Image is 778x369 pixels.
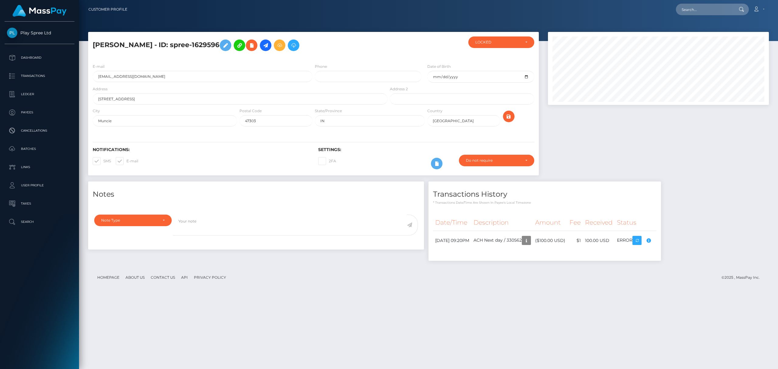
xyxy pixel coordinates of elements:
[615,214,656,231] th: Status
[93,189,419,200] h4: Notes
[93,147,309,152] h6: Notifications:
[5,196,74,211] a: Taxes
[95,273,122,282] a: Homepage
[93,64,105,69] label: E-mail
[123,273,147,282] a: About Us
[7,217,72,226] p: Search
[148,273,177,282] a: Contact Us
[676,4,733,15] input: Search...
[191,273,229,282] a: Privacy Policy
[5,141,74,157] a: Batches
[5,214,74,229] a: Search
[433,214,471,231] th: Date/Time
[93,86,108,92] label: Address
[583,214,615,231] th: Received
[5,87,74,102] a: Ledger
[5,50,74,65] a: Dashboard
[721,274,764,281] div: © 2025 , MassPay Inc.
[466,158,520,163] div: Do not require
[7,28,17,38] img: Play Spree Ltd
[7,108,72,117] p: Payees
[7,71,72,81] p: Transactions
[7,144,72,153] p: Batches
[533,231,567,250] td: ($100.00 USD)
[5,123,74,138] a: Cancellations
[471,231,533,250] td: ACH Next day / 330562
[533,214,567,231] th: Amount
[93,108,100,114] label: City
[7,181,72,190] p: User Profile
[101,218,158,223] div: Note Type
[5,160,74,175] a: Links
[468,36,534,48] button: LOCKED
[5,178,74,193] a: User Profile
[7,163,72,172] p: Links
[567,231,583,250] td: $1
[88,3,127,16] a: Customer Profile
[12,5,67,17] img: MassPay Logo
[7,90,72,99] p: Ledger
[427,108,442,114] label: Country
[615,231,656,250] td: ERROR
[459,155,534,166] button: Do not require
[433,200,656,205] p: * Transactions date/time are shown in payee's local timezone
[260,40,271,51] a: Initiate Payout
[315,108,342,114] label: State/Province
[433,231,471,250] td: [DATE] 09:20PM
[94,215,172,226] button: Note Type
[179,273,190,282] a: API
[5,30,74,36] span: Play Spree Ltd
[433,189,656,200] h4: Transactions History
[475,40,520,45] div: LOCKED
[318,147,535,152] h6: Settings:
[239,108,262,114] label: Postal Code
[7,53,72,62] p: Dashboard
[7,199,72,208] p: Taxes
[5,68,74,84] a: Transactions
[583,231,615,250] td: 100.00 USD
[567,214,583,231] th: Fee
[471,214,533,231] th: Description
[93,157,111,165] label: SMS
[390,86,408,92] label: Address 2
[318,157,336,165] label: 2FA
[427,64,451,69] label: Date of Birth
[315,64,327,69] label: Phone
[93,36,384,54] h5: [PERSON_NAME] - ID: spree-1629596
[7,126,72,135] p: Cancellations
[5,105,74,120] a: Payees
[116,157,138,165] label: E-mail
